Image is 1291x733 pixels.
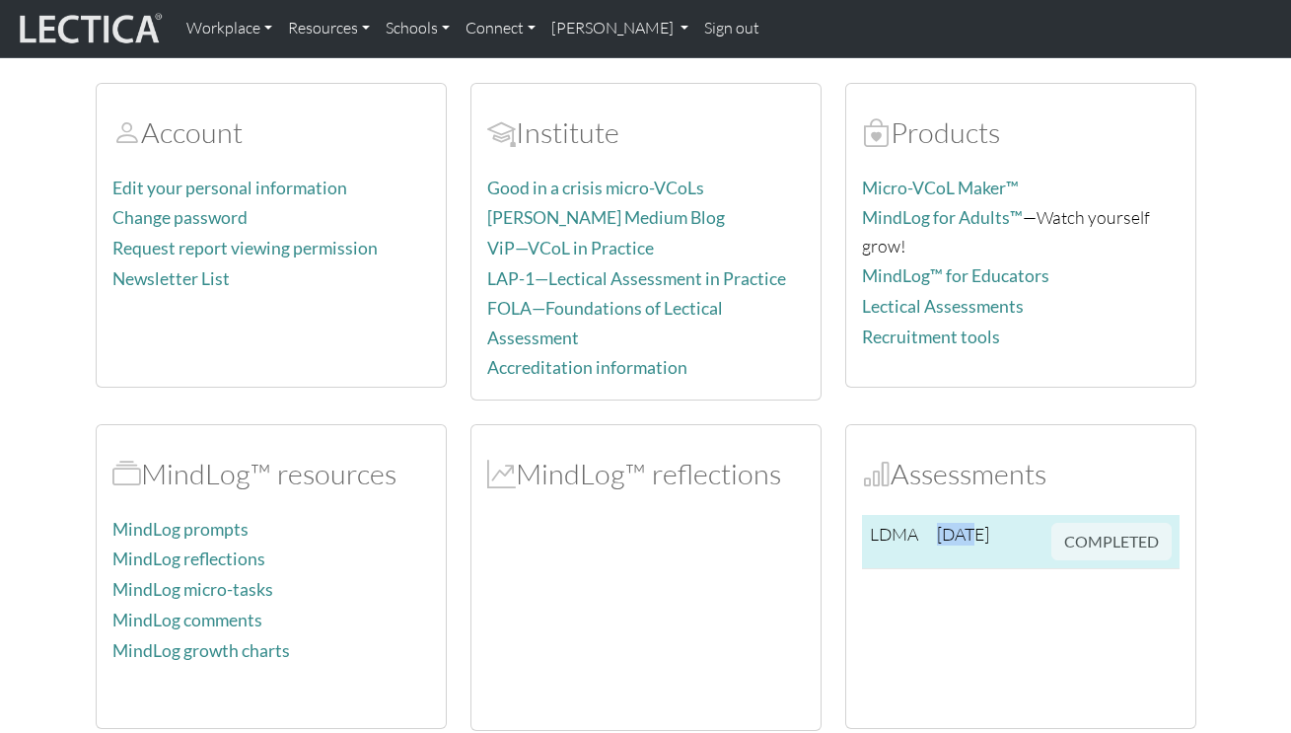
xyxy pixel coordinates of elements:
[179,8,280,49] a: Workplace
[862,296,1024,317] a: Lectical Assessments
[543,8,696,49] a: [PERSON_NAME]
[487,298,723,347] a: FOLA—Foundations of Lectical Assessment
[487,456,516,491] span: MindLog
[112,640,290,661] a: MindLog growth charts
[487,268,786,289] a: LAP-1—Lectical Assessment in Practice
[112,238,378,258] a: Request report viewing permission
[112,268,230,289] a: Newsletter List
[112,549,265,569] a: MindLog reflections
[862,207,1023,228] a: MindLog for Adults™
[862,327,1000,347] a: Recruitment tools
[862,115,1180,150] h2: Products
[862,457,1180,491] h2: Assessments
[112,207,248,228] a: Change password
[112,519,249,540] a: MindLog prompts
[862,114,891,150] span: Products
[862,178,1019,198] a: Micro-VCoL Maker™
[487,207,725,228] a: [PERSON_NAME] Medium Blog
[112,178,347,198] a: Edit your personal information
[112,115,430,150] h2: Account
[487,357,687,378] a: Accreditation information
[112,457,430,491] h2: MindLog™ resources
[487,238,654,258] a: ViP—VCoL in Practice
[378,8,458,49] a: Schools
[696,8,767,49] a: Sign out
[487,114,516,150] span: Account
[15,10,163,47] img: lecticalive
[112,610,262,630] a: MindLog comments
[112,114,141,150] span: Account
[862,203,1180,259] p: —Watch yourself grow!
[487,115,805,150] h2: Institute
[112,456,141,491] span: MindLog™ resources
[458,8,543,49] a: Connect
[487,457,805,491] h2: MindLog™ reflections
[487,178,704,198] a: Good in a crisis micro-VCoLs
[112,579,273,600] a: MindLog micro-tasks
[937,523,989,545] span: [DATE]
[862,265,1049,286] a: MindLog™ for Educators
[862,456,891,491] span: Assessments
[280,8,378,49] a: Resources
[862,515,929,569] td: LDMA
